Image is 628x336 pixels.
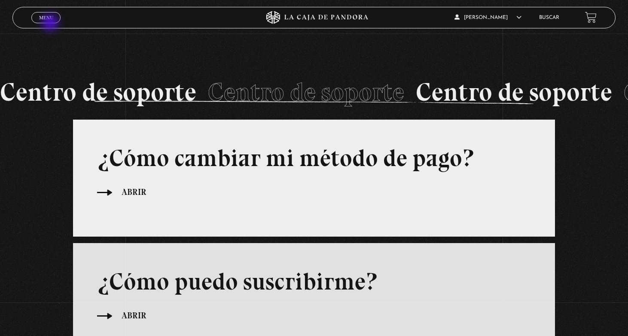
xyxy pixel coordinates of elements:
[122,309,146,322] span: Abrir
[97,144,531,200] a: ¿Cómo cambiar mi método de pago? Abrir
[585,12,597,23] a: View your shopping cart
[207,69,415,115] li: Centro de soporte
[539,15,559,20] a: Buscar
[97,267,531,323] a: ¿Cómo puedo suscribirme? Abrir
[454,15,521,20] span: [PERSON_NAME]
[39,15,53,20] span: Menu
[97,267,531,296] h3: ¿Cómo puedo suscribirme?
[122,185,146,199] span: Abrir
[97,144,531,173] h3: ¿Cómo cambiar mi método de pago?
[415,69,623,115] li: Centro de soporte
[36,22,56,28] span: Cerrar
